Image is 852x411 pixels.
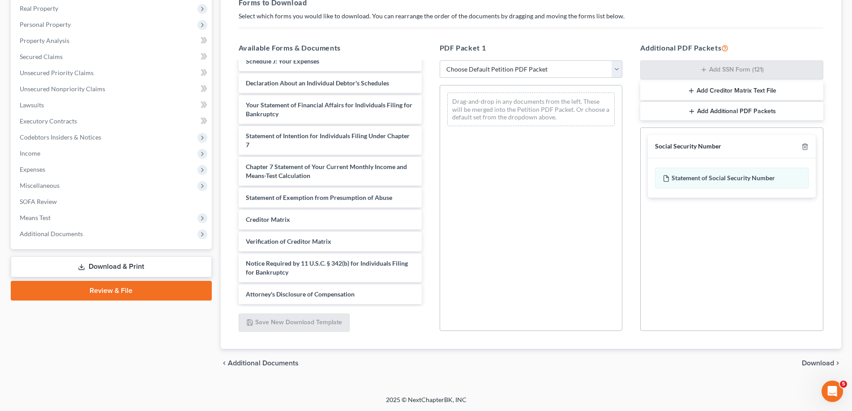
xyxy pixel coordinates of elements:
[246,237,331,245] span: Verification of Creditor Matrix
[246,132,410,148] span: Statement of Intention for Individuals Filing Under Chapter 7
[221,360,228,367] i: chevron_left
[20,165,45,173] span: Expenses
[239,42,422,53] h5: Available Forms & Documents
[246,101,412,118] span: Your Statement of Financial Affairs for Individuals Filing for Bankruptcy
[20,230,83,237] span: Additional Documents
[640,60,823,80] button: Add SSN Form (121)
[834,360,841,367] i: chevron_right
[20,21,71,28] span: Personal Property
[640,42,823,53] h5: Additional PDF Packets
[221,360,299,367] a: chevron_left Additional Documents
[20,37,69,44] span: Property Analysis
[11,256,212,277] a: Download & Print
[840,381,847,388] span: 5
[13,65,212,81] a: Unsecured Priority Claims
[246,163,407,179] span: Chapter 7 Statement of Your Current Monthly Income and Means-Test Calculation
[13,113,212,129] a: Executory Contracts
[20,214,51,221] span: Means Test
[239,12,823,21] p: Select which forms you would like to download. You can rearrange the order of the documents by dr...
[20,85,105,93] span: Unsecured Nonpriority Claims
[13,194,212,210] a: SOFA Review
[20,149,40,157] span: Income
[11,281,212,301] a: Review & File
[20,198,57,205] span: SOFA Review
[440,42,623,53] h5: PDF Packet 1
[802,360,834,367] span: Download
[246,194,392,201] span: Statement of Exemption from Presumption of Abuse
[655,142,721,151] div: Social Security Number
[228,360,299,367] span: Additional Documents
[20,101,44,109] span: Lawsuits
[20,133,101,141] span: Codebtors Insiders & Notices
[246,57,319,65] span: Schedule J: Your Expenses
[246,290,355,298] span: Attorney's Disclosure of Compensation
[20,53,63,60] span: Secured Claims
[13,49,212,65] a: Secured Claims
[246,79,389,87] span: Declaration About an Individual Debtor's Schedules
[20,117,77,125] span: Executory Contracts
[640,102,823,121] button: Add Additional PDF Packets
[20,69,94,76] span: Unsecured Priority Claims
[822,381,843,402] iframe: Intercom live chat
[640,81,823,100] button: Add Creditor Matrix Text File
[20,182,60,189] span: Miscellaneous
[246,216,290,223] span: Creditor Matrix
[802,360,841,367] button: Download chevron_right
[13,33,212,49] a: Property Analysis
[246,259,408,276] span: Notice Required by 11 U.S.C. § 342(b) for Individuals Filing for Bankruptcy
[447,93,615,126] div: Drag-and-drop in any documents from the left. These will be merged into the Petition PDF Packet. ...
[20,4,58,12] span: Real Property
[655,168,809,188] div: Statement of Social Security Number
[13,81,212,97] a: Unsecured Nonpriority Claims
[13,97,212,113] a: Lawsuits
[239,314,350,332] button: Save New Download Template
